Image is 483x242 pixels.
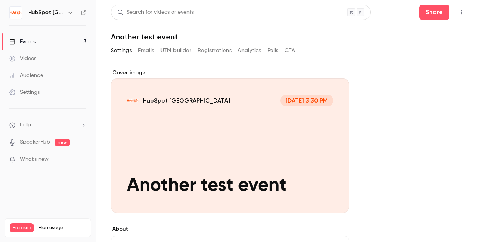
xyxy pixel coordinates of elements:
div: Settings [9,88,40,96]
iframe: Noticeable Trigger [77,156,86,163]
button: Polls [267,44,279,57]
button: UTM builder [160,44,191,57]
button: Registrations [198,44,232,57]
button: CTA [285,44,295,57]
li: help-dropdown-opener [9,121,86,129]
span: new [55,139,70,146]
button: Settings [111,44,132,57]
h6: HubSpot [GEOGRAPHIC_DATA] [28,9,64,16]
span: Premium [10,223,34,232]
img: HubSpot Germany [10,7,22,19]
h1: Another test event [111,32,468,41]
span: Help [20,121,31,129]
button: Emails [138,44,154,57]
button: Share [419,5,449,20]
label: Cover image [111,69,349,77]
span: Plan usage [39,225,86,231]
label: About [111,225,349,233]
div: Events [9,38,36,46]
button: Analytics [238,44,261,57]
div: Search for videos or events [117,8,194,16]
section: Cover image [111,69,349,213]
div: Videos [9,55,36,62]
a: SpeakerHub [20,138,50,146]
div: Audience [9,72,43,79]
span: What's new [20,155,49,164]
